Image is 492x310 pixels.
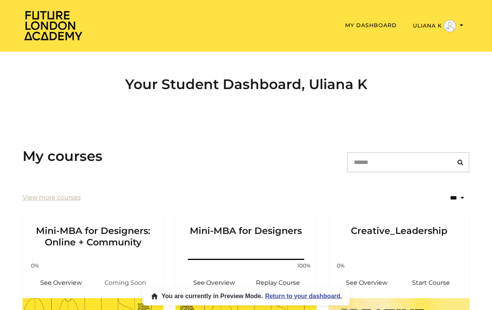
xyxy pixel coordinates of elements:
span: 0% [332,262,350,270]
a: Creative_Leadership: Resume Course [399,274,463,292]
h3: My courses [23,148,103,164]
button: You are currently in Preview Mode.Return to your dashboard. [142,287,350,305]
a: Mini-MBA for Designers: Resume Course [246,274,310,292]
a: Creative_Leadership: See Overview [335,274,399,292]
h3: Mini-MBA for Designers [185,213,307,248]
img: Home Page [23,10,84,41]
h3: Mini-MBA for Designers: Online + Community [32,213,154,248]
span: 0% [26,262,44,270]
select: status [425,189,469,207]
a: View more courses [23,193,81,202]
a: Mini-MBA for Designers: See Overview [182,274,246,292]
a: Creative_Leadership [329,213,469,257]
button: Toggle menu [411,19,466,32]
span: Return to your dashboard. [265,293,342,300]
h3: Creative_Leadership [338,213,460,248]
h2: Your Student Dashboard, Uliana K [23,76,469,93]
a: My Dashboard [345,22,397,29]
a: Mini-MBA for Designers: Online + Community: See Overview [29,274,93,292]
span: 100% [295,262,313,270]
a: Mini-MBA for Designers [176,213,316,257]
span: Coming Soon [93,274,157,292]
